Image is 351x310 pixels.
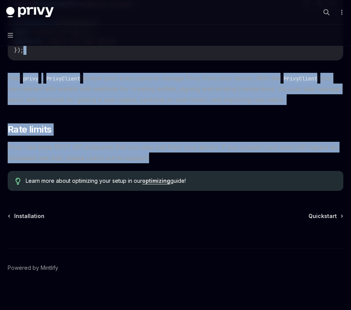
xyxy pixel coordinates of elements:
[8,123,51,136] span: Rate limits
[14,47,23,54] span: });
[337,7,345,18] button: More actions
[308,212,337,220] span: Quickstart
[8,73,343,105] span: This is now your entry point to manage Privy from your server. With the you can interact with wal...
[26,177,336,185] span: Learn more about optimizing your setup in our guide!
[20,74,41,83] code: privy
[280,74,320,83] code: PrivyClient
[8,142,343,163] span: Privy rate limits REST API endpoints that you may call from your server. If you suspect your team...
[14,212,44,220] span: Installation
[142,177,170,184] a: optimizing
[8,212,44,220] a: Installation
[308,212,343,220] a: Quickstart
[43,74,83,83] code: PrivyClient
[8,264,58,272] a: Powered by Mintlify
[15,178,21,185] svg: Tip
[6,7,54,18] img: dark logo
